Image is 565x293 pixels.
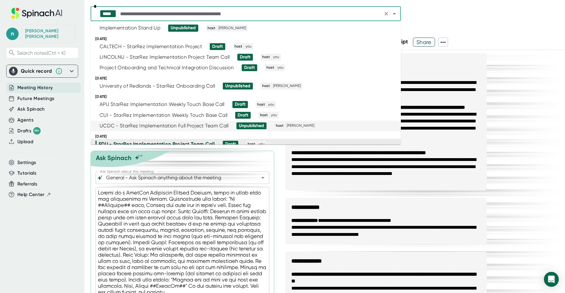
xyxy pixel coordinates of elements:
[244,65,255,71] div: Draft
[272,83,302,89] span: [PERSON_NAME]
[95,37,401,41] div: [DATE]
[413,37,435,48] span: Share
[261,83,271,89] span: host
[25,28,72,39] div: Nicole Kelly
[95,134,401,139] div: [DATE]
[238,112,248,118] div: Draft
[100,65,234,71] div: Project Onboarding and Technical Integration Discussion
[17,84,53,91] button: Meeting History
[17,170,36,177] button: Tutorials
[272,54,280,60] span: you
[17,95,54,102] button: Future Meetings
[171,25,196,31] div: Unpublished
[207,25,216,31] span: host
[17,191,45,198] span: Help Center
[234,44,243,49] span: host
[17,50,65,56] span: Search notes (Ctrl + K)
[96,154,132,162] div: Ask Spinach
[235,102,245,107] div: Draft
[95,94,401,99] div: [DATE]
[256,102,266,108] span: host
[105,173,249,182] input: What can we do to help?
[217,25,247,31] span: [PERSON_NAME]
[100,83,215,89] div: University of Redlands - StarRez Onboarding Call
[276,65,285,71] span: you
[258,173,267,182] button: Open
[17,138,33,145] button: Upload
[9,65,75,77] div: Quick record
[261,54,271,60] span: host
[244,44,253,49] span: you
[100,43,202,50] div: CALTECH - StarRez Implementation Project
[212,44,223,49] div: Draft
[413,38,435,47] button: Share
[239,123,264,129] div: Unpublished
[17,127,41,135] button: Drafts 99+
[390,9,399,18] button: Close
[100,123,229,129] div: UCDC - StarRez Implementation Full Project Team Call
[95,76,401,81] div: [DATE]
[17,127,41,135] div: Drafts
[258,141,266,147] span: you
[17,106,45,113] button: Ask Spinach
[6,28,19,40] span: n
[100,25,160,31] div: Implementation Stand Up
[17,191,51,198] button: Help Center
[100,112,227,118] div: CUI - StarRez Implementation Weekly Touch Base Call
[382,9,391,18] button: Clear
[266,65,275,71] span: host
[240,54,250,60] div: Draft
[100,101,225,108] div: APU StarRez Implementation Weekly Touch Base Call
[17,159,36,166] button: Settings
[17,117,34,124] button: Agents
[100,54,230,60] div: LINCOLNU - StarRez Implementation Project Team Call
[225,141,236,147] div: Draft
[33,127,41,135] div: 99+
[247,141,256,147] span: host
[275,123,285,129] span: host
[21,68,52,74] div: Quick record
[267,102,275,108] span: you
[99,141,215,147] div: FDU - StarRez Implementation Project Team Call
[286,123,315,129] span: [PERSON_NAME]
[544,272,559,287] div: Open Intercom Messenger
[270,112,278,118] span: you
[259,112,269,118] span: host
[17,181,37,188] button: Referrals
[225,83,250,89] div: Unpublished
